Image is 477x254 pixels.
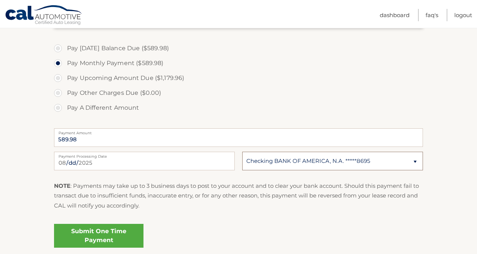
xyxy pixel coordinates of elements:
label: Pay A Different Amount [54,100,423,115]
a: FAQ's [426,9,438,21]
strong: NOTE [54,182,70,189]
label: Payment Amount [54,128,423,134]
a: Logout [454,9,472,21]
label: Pay Monthly Payment ($589.98) [54,56,423,71]
a: Submit One Time Payment [54,224,143,248]
a: Dashboard [380,9,410,21]
p: : Payments may take up to 3 business days to post to your account and to clear your bank account.... [54,181,423,210]
input: Payment Amount [54,128,423,147]
input: Payment Date [54,152,235,170]
a: Cal Automotive [5,5,83,26]
label: Pay [DATE] Balance Due ($589.98) [54,41,423,56]
label: Pay Upcoming Amount Due ($1,179.96) [54,71,423,86]
label: Payment Processing Date [54,152,235,158]
label: Pay Other Charges Due ($0.00) [54,86,423,100]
